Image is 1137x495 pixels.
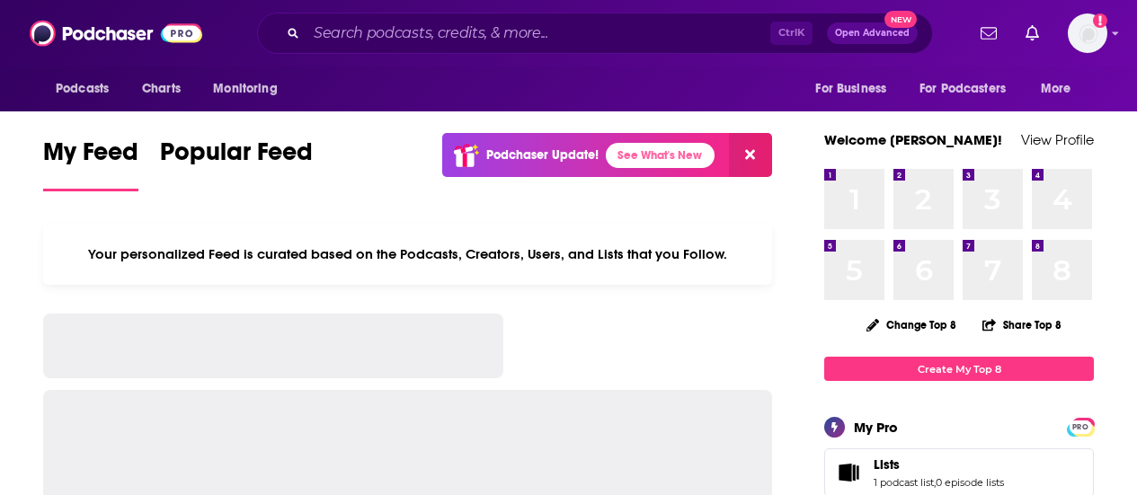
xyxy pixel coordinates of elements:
span: Charts [142,76,181,102]
span: Open Advanced [835,29,910,38]
span: More [1041,76,1071,102]
span: For Business [815,76,886,102]
span: My Feed [43,137,138,178]
span: Logged in as mdekoning [1068,13,1107,53]
button: Show profile menu [1068,13,1107,53]
div: My Pro [854,419,898,436]
p: Podchaser Update! [486,147,599,163]
span: Monitoring [213,76,277,102]
span: Popular Feed [160,137,313,178]
button: Open AdvancedNew [827,22,918,44]
button: Change Top 8 [856,314,967,336]
img: User Profile [1068,13,1107,53]
button: open menu [1028,72,1094,106]
a: 0 episode lists [936,476,1004,489]
input: Search podcasts, credits, & more... [306,19,770,48]
button: open menu [43,72,132,106]
a: Charts [130,72,191,106]
a: Welcome [PERSON_NAME]! [824,131,1002,148]
a: View Profile [1021,131,1094,148]
span: Podcasts [56,76,109,102]
a: Show notifications dropdown [973,18,1004,49]
a: 1 podcast list [874,476,934,489]
button: open menu [908,72,1032,106]
span: , [934,476,936,489]
img: Podchaser - Follow, Share and Rate Podcasts [30,16,202,50]
span: For Podcasters [919,76,1006,102]
a: Lists [874,456,1004,473]
a: See What's New [606,143,715,168]
button: open menu [803,72,909,106]
a: PRO [1070,420,1091,433]
div: Search podcasts, credits, & more... [257,13,933,54]
a: My Feed [43,137,138,191]
span: Lists [874,456,900,473]
a: Show notifications dropdown [1018,18,1046,49]
a: Create My Top 8 [824,357,1094,381]
span: Ctrl K [770,22,813,45]
svg: Add a profile image [1093,13,1107,28]
span: New [884,11,917,28]
span: PRO [1070,420,1091,434]
a: Popular Feed [160,137,313,191]
a: Lists [831,460,866,485]
button: open menu [200,72,300,106]
div: Your personalized Feed is curated based on the Podcasts, Creators, Users, and Lists that you Follow. [43,224,772,285]
button: Share Top 8 [982,307,1062,342]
